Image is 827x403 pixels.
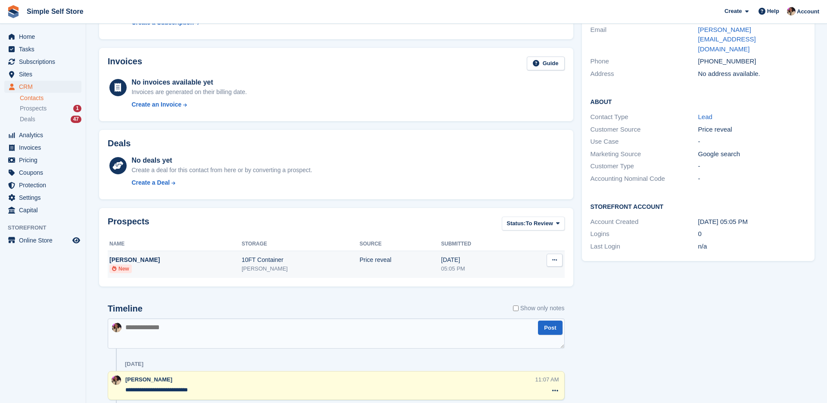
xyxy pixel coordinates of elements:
[513,304,519,313] input: Show only notes
[112,323,121,332] img: Scott McCutcheon
[109,255,242,264] div: [PERSON_NAME]
[787,7,796,16] img: Scott McCutcheon
[4,31,81,43] a: menu
[441,255,518,264] div: [DATE]
[131,100,247,109] a: Create an Invoice
[4,167,81,179] a: menu
[513,304,565,313] label: Show only notes
[4,56,81,68] a: menu
[4,129,81,141] a: menu
[4,154,81,166] a: menu
[698,161,806,171] div: -
[724,7,742,16] span: Create
[131,178,170,187] div: Create a Deal
[591,137,698,147] div: Use Case
[4,43,81,55] a: menu
[23,4,87,19] a: Simple Self Store
[591,112,698,122] div: Contact Type
[591,25,698,54] div: Email
[591,161,698,171] div: Customer Type
[108,139,131,148] h2: Deals
[71,116,81,123] div: 47
[591,174,698,184] div: Accounting Nominal Code
[591,149,698,159] div: Marketing Source
[125,361,143,368] div: [DATE]
[538,321,562,335] button: Post
[19,167,71,179] span: Coupons
[7,5,20,18] img: stora-icon-8386f47178a22dfd0bd8f6a31ec36ba5ce8667c1dd55bd0f319d3a0aa187defe.svg
[4,192,81,204] a: menu
[19,129,71,141] span: Analytics
[19,81,71,93] span: CRM
[527,57,565,71] a: Guide
[591,97,806,106] h2: About
[698,217,806,227] div: [DATE] 05:05 PM
[591,125,698,135] div: Customer Source
[441,237,518,251] th: Submitted
[360,237,441,251] th: Source
[360,255,441,264] div: Price reveal
[131,88,247,97] div: Invoices are generated on their billing date.
[767,7,779,16] span: Help
[19,204,71,216] span: Capital
[19,31,71,43] span: Home
[4,68,81,80] a: menu
[20,115,35,123] span: Deals
[502,217,564,231] button: Status: To Review
[698,174,806,184] div: -
[698,149,806,159] div: Google search
[19,68,71,80] span: Sites
[698,229,806,239] div: 0
[20,104,81,113] a: Prospects 1
[19,56,71,68] span: Subscriptions
[591,202,806,211] h2: Storefront Account
[131,166,312,175] div: Create a deal for this contact from here or by converting a prospect.
[131,155,312,166] div: No deals yet
[525,219,553,228] span: To Review
[698,113,712,120] a: Lead
[591,69,698,79] div: Address
[20,104,47,113] span: Prospects
[19,179,71,191] span: Protection
[797,7,819,16] span: Account
[698,57,806,66] div: [PHONE_NUMBER]
[108,57,142,71] h2: Invoices
[8,224,86,232] span: Storefront
[125,376,172,383] span: [PERSON_NAME]
[108,237,242,251] th: Name
[535,375,559,384] div: 11:07 AM
[591,217,698,227] div: Account Created
[19,154,71,166] span: Pricing
[108,217,149,233] h2: Prospects
[19,43,71,55] span: Tasks
[242,264,360,273] div: [PERSON_NAME]
[131,77,247,88] div: No invoices available yet
[19,192,71,204] span: Settings
[242,255,360,264] div: 10FT Container
[112,375,121,385] img: Scott McCutcheon
[591,229,698,239] div: Logins
[4,142,81,154] a: menu
[698,69,806,79] div: No address available.
[109,264,132,273] li: New
[698,137,806,147] div: -
[131,178,312,187] a: Create a Deal
[4,234,81,246] a: menu
[4,204,81,216] a: menu
[507,219,525,228] span: Status:
[698,125,806,135] div: Price reveal
[698,26,756,53] a: [PERSON_NAME][EMAIL_ADDRESS][DOMAIN_NAME]
[108,304,143,314] h2: Timeline
[20,94,81,102] a: Contacts
[71,235,81,246] a: Preview store
[242,237,360,251] th: Storage
[591,242,698,252] div: Last Login
[4,179,81,191] a: menu
[441,264,518,273] div: 05:05 PM
[591,57,698,66] div: Phone
[131,100,181,109] div: Create an Invoice
[698,242,806,252] div: n/a
[19,142,71,154] span: Invoices
[20,115,81,124] a: Deals 47
[19,234,71,246] span: Online Store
